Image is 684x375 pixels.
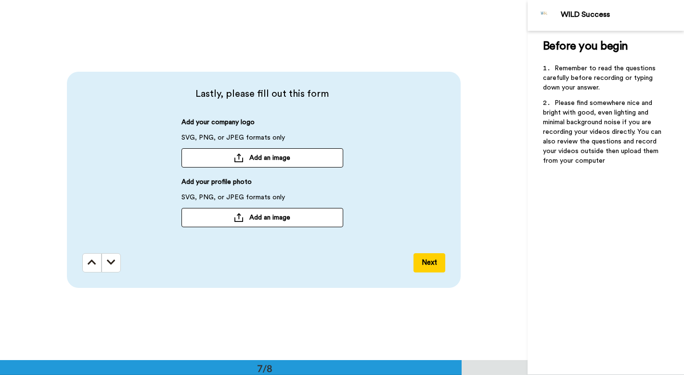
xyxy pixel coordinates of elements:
span: SVG, PNG, or JPEG formats only [181,193,285,208]
span: Add your company logo [181,117,255,133]
div: WILD Success [561,10,684,19]
span: Remember to read the questions carefully before recording or typing down your answer. [543,65,658,91]
span: Please find somewhere nice and bright with good, even lighting and minimal background noise if yo... [543,100,663,164]
img: Profile Image [533,4,556,27]
span: Add your profile photo [181,177,252,193]
span: Lastly, please fill out this form [82,87,442,101]
span: SVG, PNG, or JPEG formats only [181,133,285,148]
span: Add an image [249,153,290,163]
button: Add an image [181,208,343,227]
div: 7/8 [242,362,288,375]
span: Before you begin [543,40,628,52]
button: Next [413,253,445,272]
button: Add an image [181,148,343,168]
span: Add an image [249,213,290,222]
